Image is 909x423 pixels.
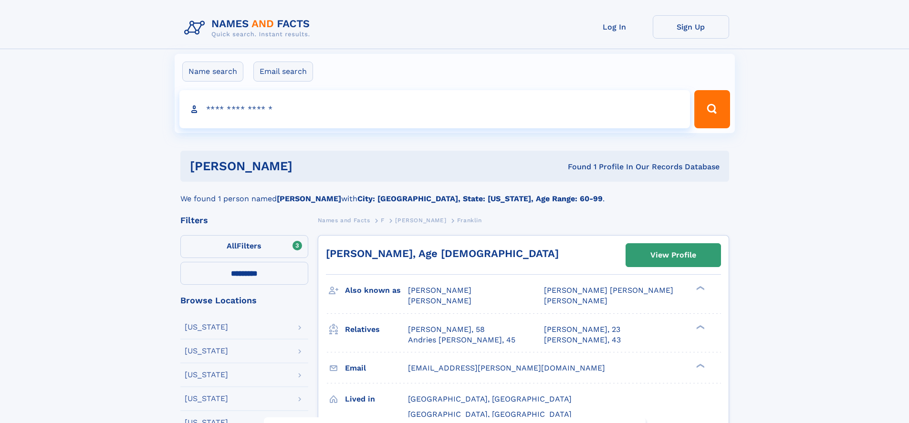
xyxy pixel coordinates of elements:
[345,321,408,338] h3: Relatives
[544,296,607,305] span: [PERSON_NAME]
[182,62,243,82] label: Name search
[408,363,605,372] span: [EMAIL_ADDRESS][PERSON_NAME][DOMAIN_NAME]
[576,15,653,39] a: Log In
[180,15,318,41] img: Logo Names and Facts
[180,216,308,225] div: Filters
[395,217,446,224] span: [PERSON_NAME]
[694,324,705,330] div: ❯
[381,217,385,224] span: F
[395,214,446,226] a: [PERSON_NAME]
[227,241,237,250] span: All
[185,371,228,379] div: [US_STATE]
[544,286,673,295] span: [PERSON_NAME] [PERSON_NAME]
[694,362,705,369] div: ❯
[381,214,385,226] a: F
[650,244,696,266] div: View Profile
[185,347,228,355] div: [US_STATE]
[408,286,471,295] span: [PERSON_NAME]
[180,182,729,205] div: We found 1 person named with .
[345,391,408,407] h3: Lived in
[357,194,603,203] b: City: [GEOGRAPHIC_DATA], State: [US_STATE], Age Range: 60-99
[457,217,482,224] span: Franklin
[253,62,313,82] label: Email search
[694,90,730,128] button: Search Button
[544,335,621,345] a: [PERSON_NAME], 43
[190,160,430,172] h1: [PERSON_NAME]
[345,282,408,299] h3: Also known as
[653,15,729,39] a: Sign Up
[179,90,690,128] input: search input
[408,410,572,419] span: [GEOGRAPHIC_DATA], [GEOGRAPHIC_DATA]
[185,323,228,331] div: [US_STATE]
[318,214,370,226] a: Names and Facts
[326,248,559,259] a: [PERSON_NAME], Age [DEMOGRAPHIC_DATA]
[408,324,485,335] a: [PERSON_NAME], 58
[408,296,471,305] span: [PERSON_NAME]
[408,394,572,403] span: [GEOGRAPHIC_DATA], [GEOGRAPHIC_DATA]
[277,194,341,203] b: [PERSON_NAME]
[626,244,721,267] a: View Profile
[694,285,705,291] div: ❯
[185,395,228,402] div: [US_STATE]
[180,235,308,258] label: Filters
[345,360,408,376] h3: Email
[408,335,515,345] a: Andries [PERSON_NAME], 45
[544,324,620,335] a: [PERSON_NAME], 23
[430,162,720,172] div: Found 1 Profile In Our Records Database
[180,296,308,305] div: Browse Locations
